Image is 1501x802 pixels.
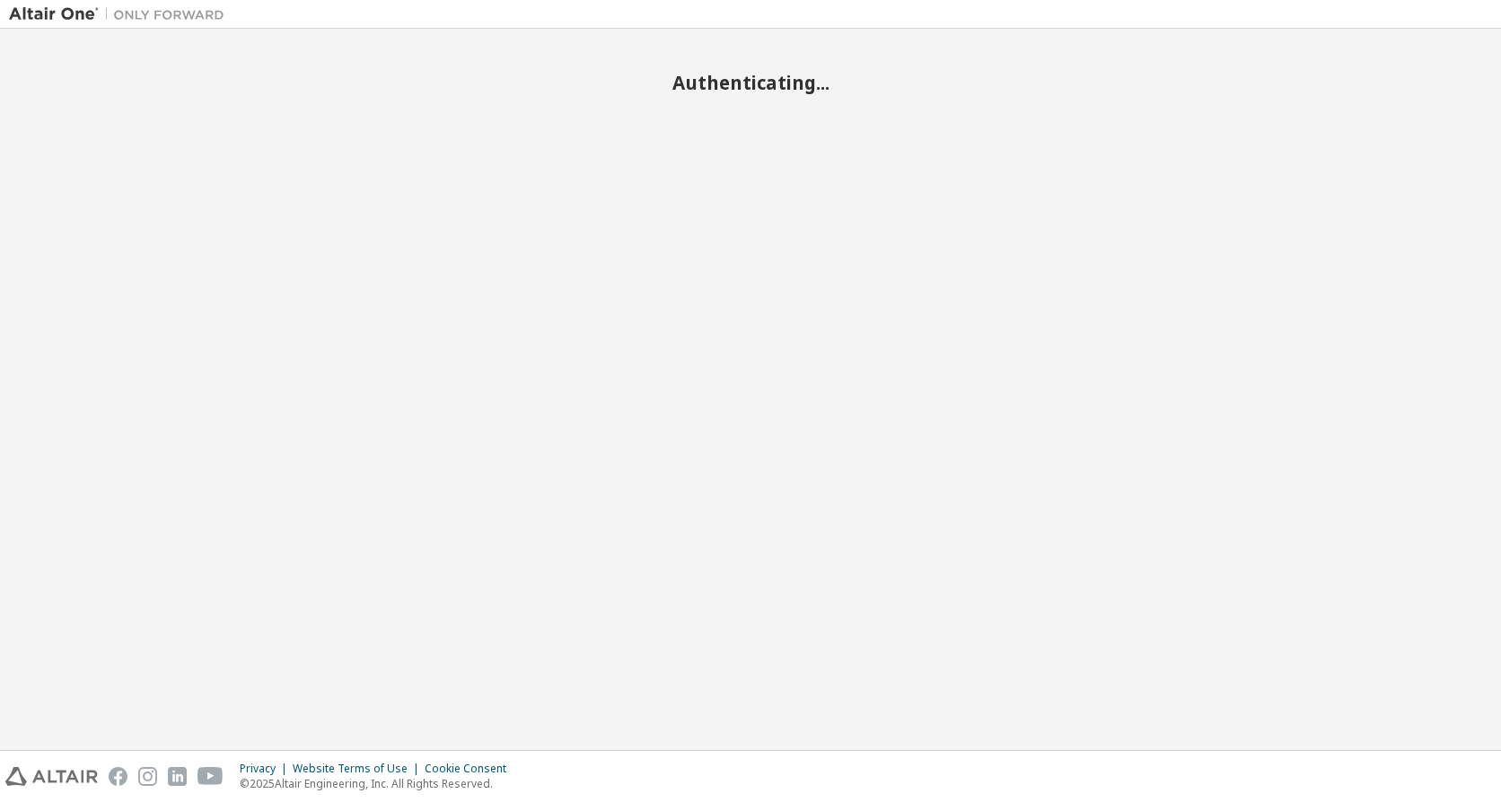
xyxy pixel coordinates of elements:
[109,767,127,786] img: facebook.svg
[9,5,233,23] img: Altair One
[425,762,517,776] div: Cookie Consent
[197,767,224,786] img: youtube.svg
[9,71,1492,94] h2: Authenticating...
[293,762,425,776] div: Website Terms of Use
[240,762,293,776] div: Privacy
[5,767,98,786] img: altair_logo.svg
[240,776,517,791] p: © 2025 Altair Engineering, Inc. All Rights Reserved.
[168,767,187,786] img: linkedin.svg
[138,767,157,786] img: instagram.svg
